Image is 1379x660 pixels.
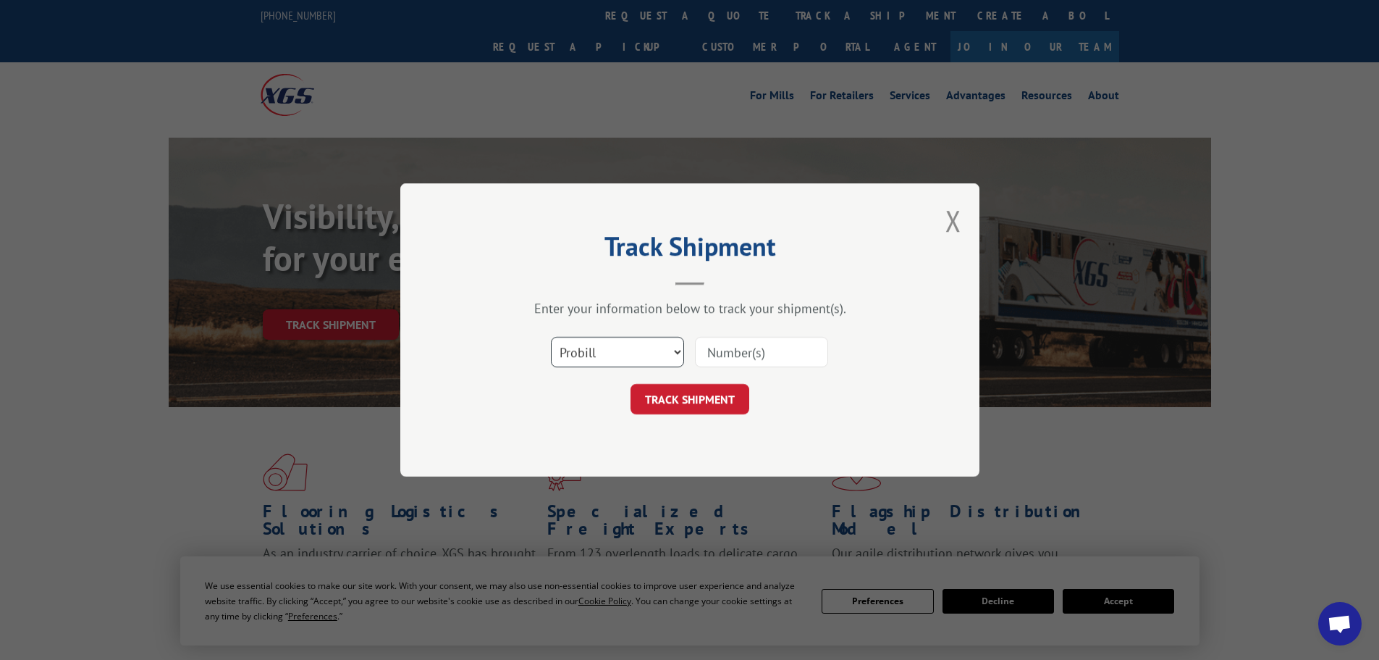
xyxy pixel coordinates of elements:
[473,300,907,317] div: Enter your information below to track your shipment(s).
[473,236,907,264] h2: Track Shipment
[631,384,749,414] button: TRACK SHIPMENT
[945,201,961,240] button: Close modal
[695,337,828,367] input: Number(s)
[1318,602,1362,646] a: Open chat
